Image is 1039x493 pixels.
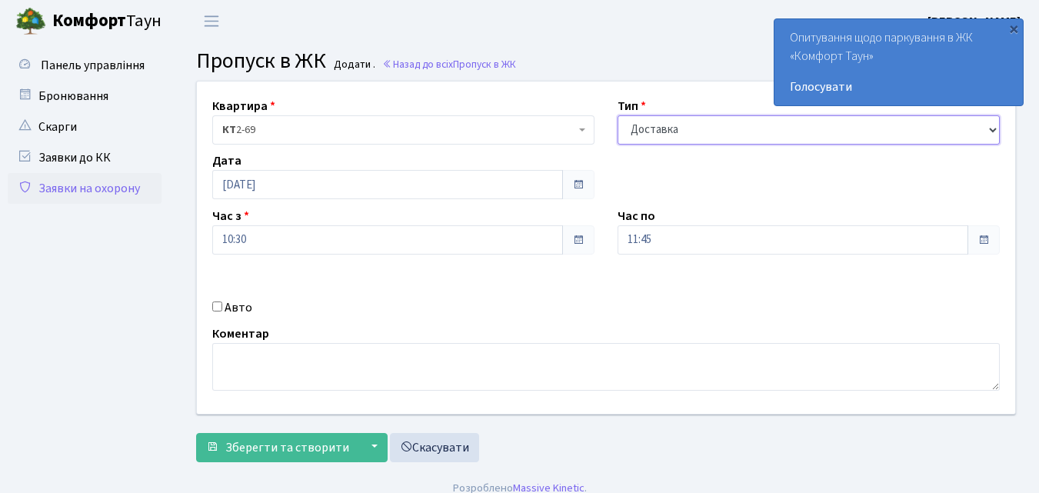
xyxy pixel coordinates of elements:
label: Час з [212,207,249,225]
a: [PERSON_NAME] [927,12,1021,31]
label: Дата [212,152,241,170]
b: Комфорт [52,8,126,33]
button: Переключити навігацію [192,8,231,34]
b: КТ [222,122,236,138]
b: [PERSON_NAME] [927,13,1021,30]
label: Квартира [212,97,275,115]
label: Авто [225,298,252,317]
a: Заявки до КК [8,142,162,173]
span: Таун [52,8,162,35]
span: Пропуск в ЖК [196,45,326,76]
a: Голосувати [790,78,1007,96]
span: Панель управління [41,57,145,74]
span: <b>КТ</b>&nbsp;&nbsp;&nbsp;&nbsp;2-69 [222,122,575,138]
small: Додати . [331,58,375,72]
label: Час по [618,207,655,225]
img: logo.png [15,6,46,37]
a: Скасувати [390,433,479,462]
a: Назад до всіхПропуск в ЖК [382,57,516,72]
span: <b>КТ</b>&nbsp;&nbsp;&nbsp;&nbsp;2-69 [212,115,594,145]
div: Опитування щодо паркування в ЖК «Комфорт Таун» [774,19,1023,105]
span: Зберегти та створити [225,439,349,456]
label: Тип [618,97,646,115]
span: Пропуск в ЖК [453,57,516,72]
a: Скарги [8,112,162,142]
a: Панель управління [8,50,162,81]
a: Бронювання [8,81,162,112]
a: Заявки на охорону [8,173,162,204]
label: Коментар [212,325,269,343]
div: × [1006,21,1021,36]
button: Зберегти та створити [196,433,359,462]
